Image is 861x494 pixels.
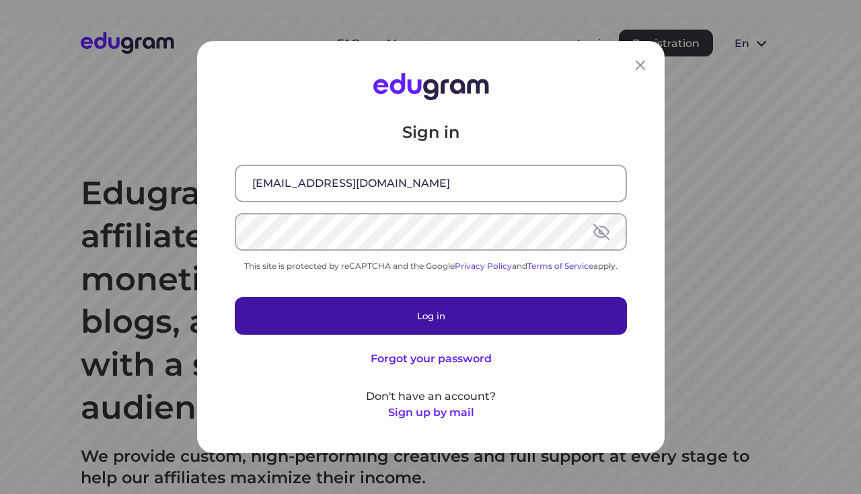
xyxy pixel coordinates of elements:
div: This site is protected by reCAPTCHA and the Google and apply. [235,261,627,271]
a: Terms of Service [527,261,593,271]
a: Privacy Policy [455,261,512,271]
button: Log in [235,297,627,335]
img: Edugram Logo [373,73,488,100]
button: Forgot your password [370,351,491,367]
p: Don't have an account? [235,388,627,405]
input: Email [236,166,626,201]
p: Sign in [235,122,627,143]
button: Sign up by mail [387,405,474,421]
